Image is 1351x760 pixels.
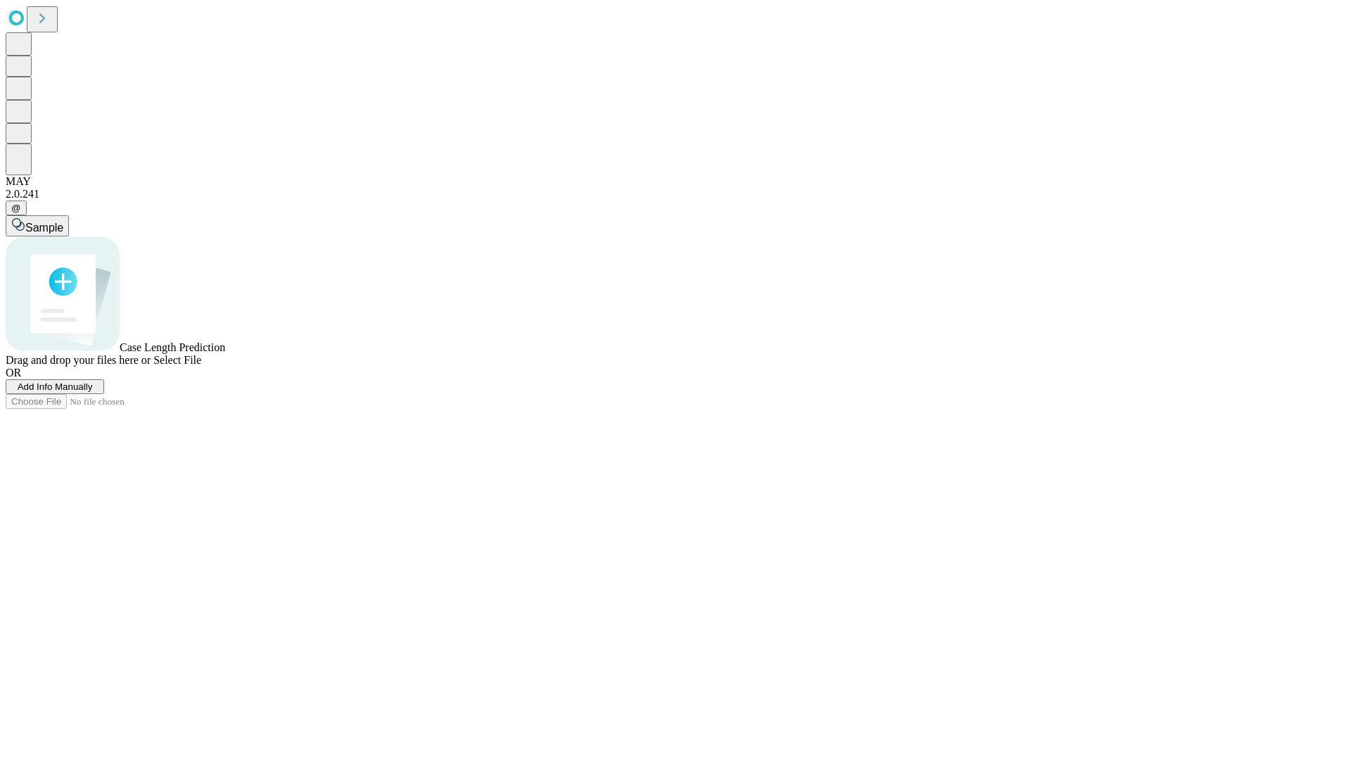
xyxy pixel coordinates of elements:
div: MAY [6,175,1345,188]
span: Add Info Manually [18,381,93,392]
button: @ [6,201,27,215]
span: Select File [153,354,201,366]
button: Add Info Manually [6,379,104,394]
span: Sample [25,222,63,234]
span: Case Length Prediction [120,341,225,353]
span: Drag and drop your files here or [6,354,151,366]
span: @ [11,203,21,213]
button: Sample [6,215,69,236]
span: OR [6,367,21,379]
div: 2.0.241 [6,188,1345,201]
